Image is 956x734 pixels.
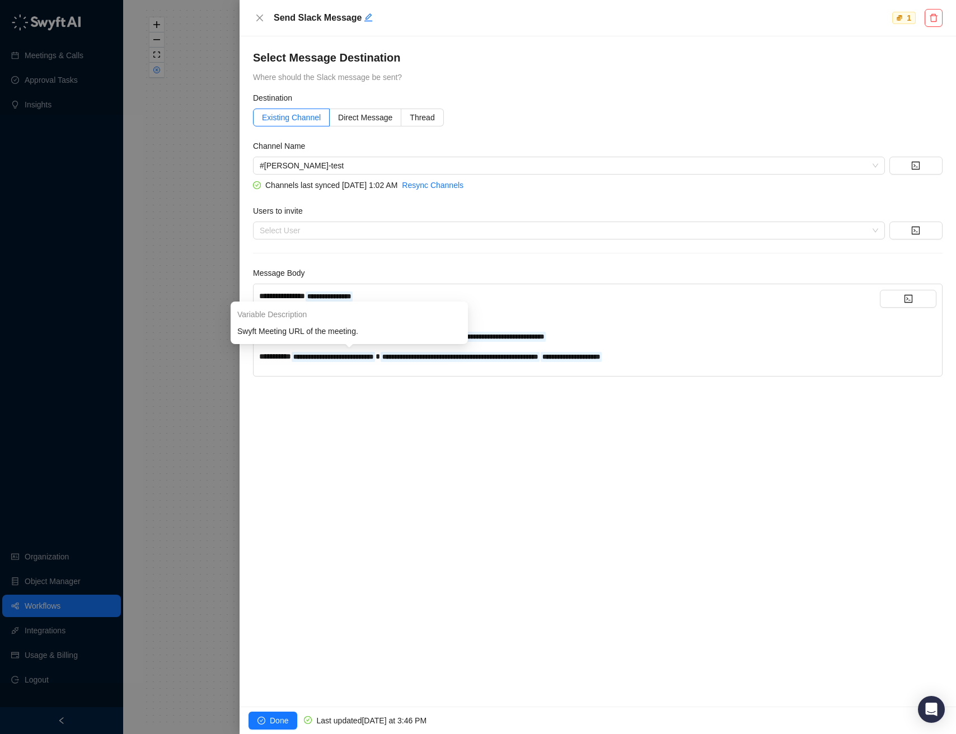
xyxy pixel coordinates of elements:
span: Variable Description [237,308,312,321]
span: Thread [410,113,434,122]
span: check-circle [253,181,261,189]
span: code [911,226,920,235]
a: Resync Channels [402,181,463,190]
span: Swyft Meeting URL of the meeting. [237,325,461,337]
span: #jack-brian-test [260,157,878,174]
span: close [255,13,264,22]
span: Where should the Slack message be sent? [253,73,402,82]
label: Message Body [253,267,313,279]
span: check-circle [304,716,312,724]
span: Channels last synced [DATE] 1:02 AM [265,181,397,190]
button: Edit [364,11,373,25]
label: Users to invite [253,205,311,217]
label: Channel Name [253,140,313,152]
span: Done [270,714,288,727]
button: Done [249,712,297,730]
span: edit [364,13,373,22]
span: delete [929,13,938,22]
button: Close [253,11,266,25]
span: Existing Channel [262,113,321,122]
div: Open Intercom Messenger [918,696,945,723]
h4: Select Message Destination [253,50,943,65]
span: code [904,294,913,303]
span: Direct Message [338,113,392,122]
label: Destination [253,92,300,104]
span: Last updated [DATE] at 3:46 PM [316,716,427,725]
span: code [911,161,920,170]
h5: Send Slack Message [274,11,889,25]
span: check-circle [257,717,265,724]
div: 1 [905,12,913,23]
